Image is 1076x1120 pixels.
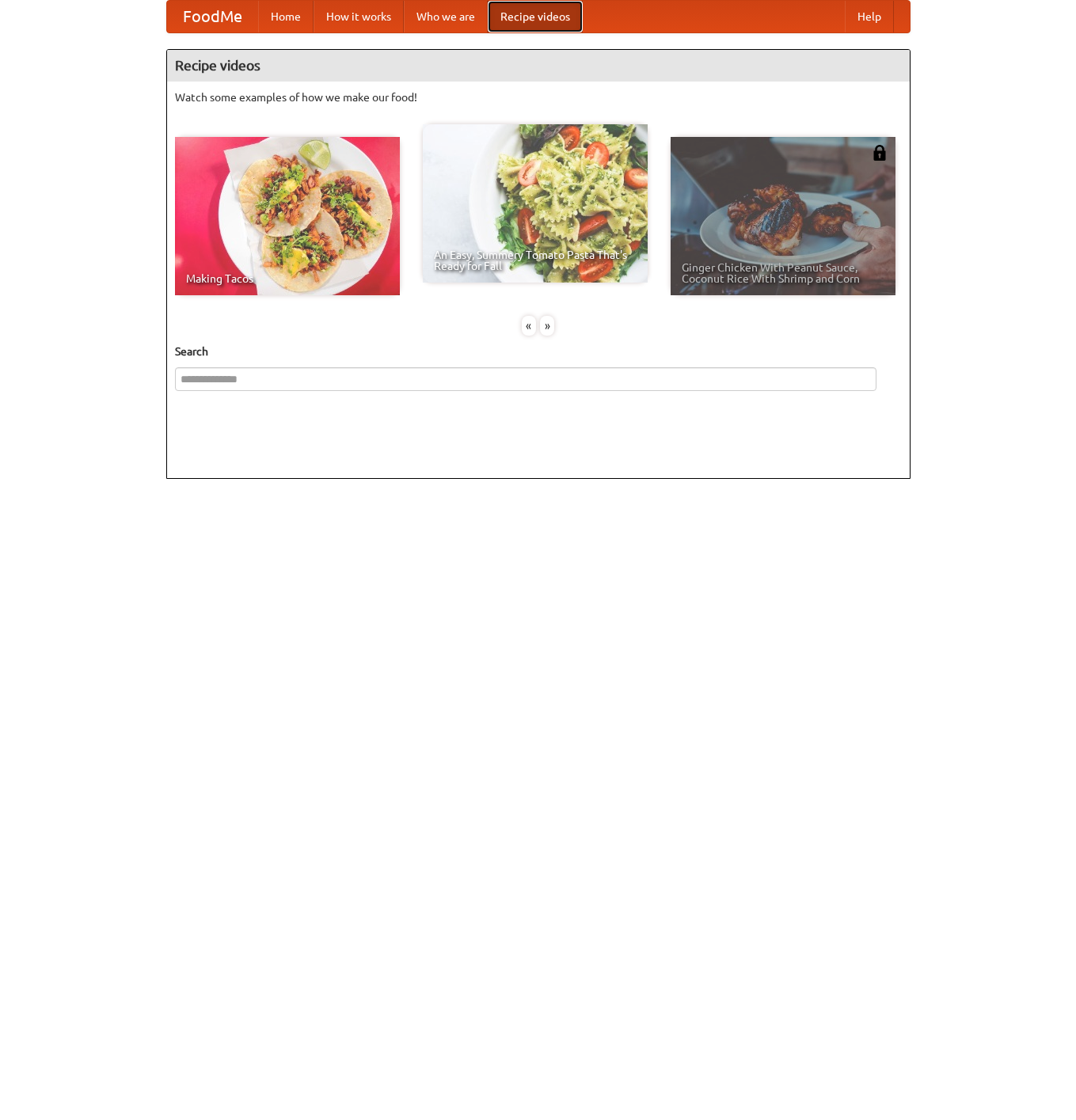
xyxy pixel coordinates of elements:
h4: Recipe videos [167,50,910,82]
div: « [522,316,536,336]
a: Making Tacos [175,137,400,295]
a: Recipe videos [488,1,583,32]
a: Home [258,1,314,32]
div: » [540,316,554,336]
span: An Easy, Summery Tomato Pasta That's Ready for Fall [434,249,637,271]
a: Who we are [404,1,488,32]
img: 483408.png [872,145,888,161]
a: An Easy, Summery Tomato Pasta That's Ready for Fall [423,124,648,283]
a: Help [845,1,894,32]
h5: Search [175,344,902,359]
span: Making Tacos [186,273,389,284]
p: Watch some examples of how we make our food! [175,89,902,105]
a: How it works [314,1,404,32]
a: FoodMe [167,1,258,32]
